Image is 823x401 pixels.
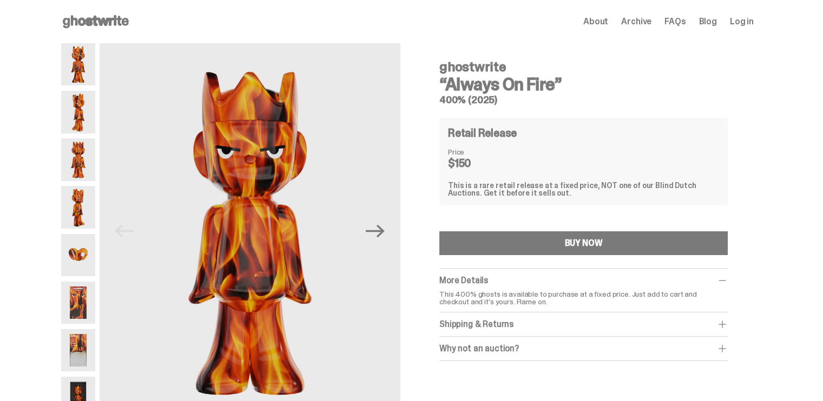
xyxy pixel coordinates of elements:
[439,61,728,73] h4: ghostwrite
[61,138,95,181] img: Always-On-Fire---Website-Archive.2487X.png
[448,128,517,138] h4: Retail Release
[61,43,95,85] img: Always-On-Fire---Website-Archive.2484X.png
[439,319,728,330] div: Shipping & Returns
[621,17,651,26] a: Archive
[448,148,502,156] dt: Price
[439,95,728,105] h5: 400% (2025)
[61,91,95,133] img: Always-On-Fire---Website-Archive.2485X.png
[439,275,488,286] span: More Details
[448,158,502,169] dd: $150
[61,282,95,324] img: Always-On-Fire---Website-Archive.2491X.png
[439,231,728,255] button: BUY NOW
[583,17,608,26] a: About
[664,17,686,26] a: FAQs
[364,219,387,243] button: Next
[448,182,719,197] div: This is a rare retail release at a fixed price, NOT one of our Blind Dutch Auctions. Get it befor...
[439,290,728,305] p: This 400% ghosts is available to purchase at a fixed price. Just add to cart and checkout and it'...
[61,329,95,371] img: Always-On-Fire---Website-Archive.2494X.png
[439,76,728,93] h3: “Always On Fire”
[61,186,95,228] img: Always-On-Fire---Website-Archive.2489X.png
[699,17,717,26] a: Blog
[61,234,95,276] img: Always-On-Fire---Website-Archive.2490X.png
[730,17,754,26] a: Log in
[439,343,728,354] div: Why not an auction?
[565,239,603,248] div: BUY NOW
